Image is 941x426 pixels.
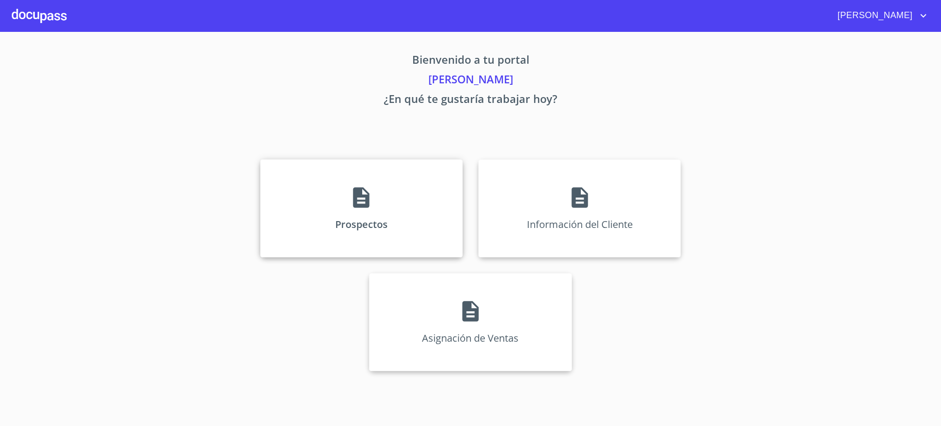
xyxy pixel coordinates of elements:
button: account of current user [830,8,929,24]
p: Bienvenido a tu portal [169,51,772,71]
p: Prospectos [335,218,388,231]
p: ¿En qué te gustaría trabajar hoy? [169,91,772,110]
p: Asignación de Ventas [422,331,519,345]
p: [PERSON_NAME] [169,71,772,91]
p: Información del Cliente [527,218,633,231]
span: [PERSON_NAME] [830,8,917,24]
